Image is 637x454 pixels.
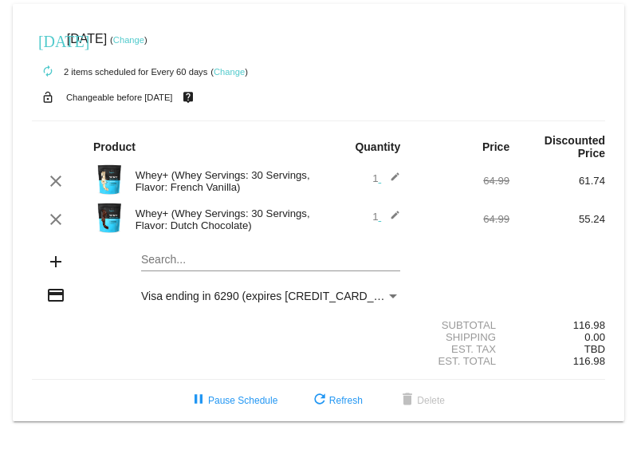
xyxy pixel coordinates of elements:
[113,35,144,45] a: Change
[584,343,605,355] span: TBD
[46,172,65,191] mat-icon: clear
[189,395,277,406] span: Pause Schedule
[414,343,509,355] div: Est. Tax
[414,319,509,331] div: Subtotal
[509,213,605,225] div: 55.24
[46,252,65,271] mat-icon: add
[584,331,605,343] span: 0.00
[93,164,125,195] img: Image-1-Carousel-Whey-2lb-Vanilla-no-badge-Transp.png
[32,67,207,77] small: 2 items scheduled for Every 60 days
[210,67,248,77] small: ( )
[545,134,605,160] strong: Discounted Price
[93,202,125,234] img: Image-1-Carousel-Whey-2lb-Dutch-Chocolate-no-badge-Transp.png
[573,355,605,367] span: 116.98
[38,62,57,81] mat-icon: autorenew
[128,207,319,231] div: Whey+ (Whey Servings: 30 Servings, Flavor: Dutch Chocolate)
[38,30,57,49] mat-icon: [DATE]
[414,355,509,367] div: Est. Total
[110,35,147,45] small: ( )
[509,319,605,331] div: 116.98
[372,172,400,184] span: 1
[46,210,65,229] mat-icon: clear
[414,213,509,225] div: 64.99
[310,391,329,410] mat-icon: refresh
[310,395,363,406] span: Refresh
[141,290,408,302] span: Visa ending in 6290 (expires [CREDIT_CARD_DATA])
[297,386,376,415] button: Refresh
[414,175,509,187] div: 64.99
[385,386,458,415] button: Delete
[398,395,445,406] span: Delete
[38,87,57,108] mat-icon: lock_open
[179,87,198,108] mat-icon: live_help
[46,286,65,305] mat-icon: credit_card
[189,391,208,410] mat-icon: pause
[93,140,136,153] strong: Product
[509,175,605,187] div: 61.74
[372,211,400,223] span: 1
[398,391,417,410] mat-icon: delete
[355,140,400,153] strong: Quantity
[414,331,509,343] div: Shipping
[381,172,400,191] mat-icon: edit
[141,254,400,266] input: Search...
[176,386,290,415] button: Pause Schedule
[214,67,245,77] a: Change
[381,210,400,229] mat-icon: edit
[482,140,509,153] strong: Price
[141,290,400,302] mat-select: Payment Method
[66,93,173,102] small: Changeable before [DATE]
[128,169,319,193] div: Whey+ (Whey Servings: 30 Servings, Flavor: French Vanilla)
